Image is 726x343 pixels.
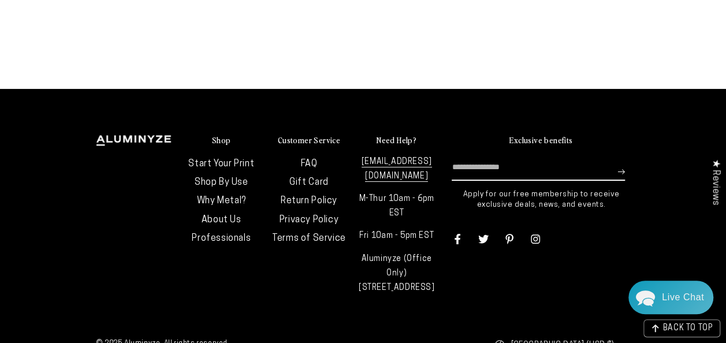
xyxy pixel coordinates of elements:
div: Chat widget toggle [628,281,713,314]
p: Apply for our free membership to receive exclusive deals, news, and events. [452,189,630,210]
summary: Customer Service [271,135,347,146]
h2: Customer Service [278,135,340,146]
a: Start Your Print [188,159,254,169]
a: Gift Card [289,178,328,187]
a: Privacy Policy [280,215,338,225]
h2: Need Help? [377,135,416,146]
p: M-Thur 10am - 6pm EST [359,192,435,221]
a: Shop By Use [195,178,248,187]
h2: Exclusive benefits [509,135,572,146]
div: Contact Us Directly [662,281,704,314]
button: Subscribe [617,155,625,189]
summary: Shop [183,135,259,146]
p: Aluminyze (Office Only) [STREET_ADDRESS] [359,252,435,296]
a: Professionals [192,234,251,243]
div: Click to open Judge.me floating reviews tab [704,150,726,214]
a: Terms of Service [272,234,346,243]
a: [EMAIL_ADDRESS][DOMAIN_NAME] [362,158,432,182]
a: Return Policy [281,196,337,206]
p: Fri 10am - 5pm EST [359,229,435,243]
a: Why Metal? [197,196,246,206]
summary: Need Help? [359,135,435,146]
a: About Us [202,215,241,225]
summary: Exclusive benefits [452,135,630,146]
span: BACK TO TOP [662,325,713,333]
h2: Shop [212,135,231,146]
a: FAQ [300,159,317,169]
cite: [PERSON_NAME] [155,51,571,68]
